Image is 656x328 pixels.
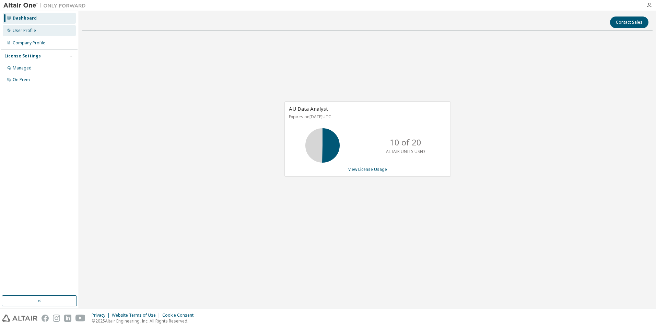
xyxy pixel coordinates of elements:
[13,28,36,33] div: User Profile
[75,315,85,322] img: youtube.svg
[2,315,37,322] img: altair_logo.svg
[92,313,112,318] div: Privacy
[13,40,45,46] div: Company Profile
[3,2,89,9] img: Altair One
[13,77,30,83] div: On Prem
[289,105,328,112] span: AU Data Analyst
[53,315,60,322] img: instagram.svg
[42,315,49,322] img: facebook.svg
[92,318,198,324] p: © 2025 Altair Engineering, Inc. All Rights Reserved.
[13,15,37,21] div: Dashboard
[386,149,425,154] p: ALTAIR UNITS USED
[390,136,421,148] p: 10 of 20
[348,166,387,172] a: View License Usage
[289,114,445,120] p: Expires on [DATE] UTC
[112,313,162,318] div: Website Terms of Use
[64,315,71,322] img: linkedin.svg
[162,313,198,318] div: Cookie Consent
[13,65,32,71] div: Managed
[4,53,41,59] div: License Settings
[610,17,648,28] button: Contact Sales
